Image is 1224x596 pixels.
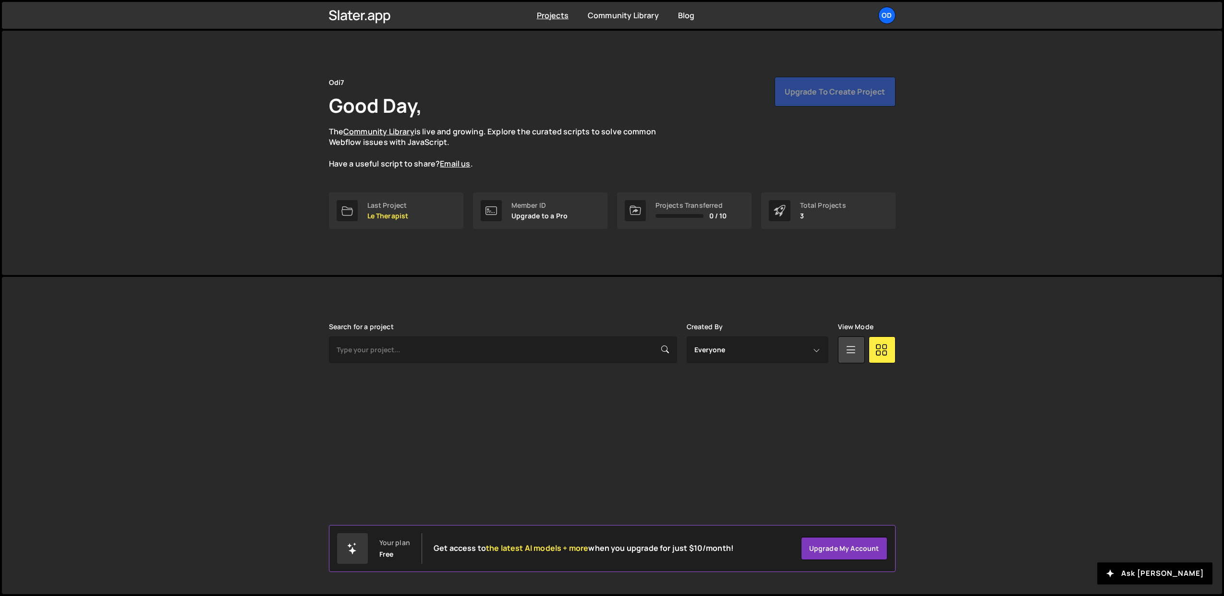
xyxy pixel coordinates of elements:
[800,202,846,209] div: Total Projects
[434,544,734,553] h2: Get access to when you upgrade for just $10/month!
[588,10,659,21] a: Community Library
[687,323,723,331] label: Created By
[486,543,588,553] span: the latest AI models + more
[511,202,568,209] div: Member ID
[801,537,887,560] a: Upgrade my account
[329,336,677,363] input: Type your project...
[800,212,846,220] p: 3
[655,202,727,209] div: Projects Transferred
[440,158,470,169] a: Email us
[709,212,727,220] span: 0 / 10
[878,7,896,24] a: Od
[537,10,569,21] a: Projects
[367,212,409,220] p: Le Therapist
[343,126,414,137] a: Community Library
[838,323,873,331] label: View Mode
[379,539,410,547] div: Your plan
[329,77,344,88] div: Odi7
[329,192,463,229] a: Last Project Le Therapist
[511,212,568,220] p: Upgrade to a Pro
[1097,562,1212,584] button: Ask [PERSON_NAME]
[379,550,394,558] div: Free
[329,92,422,119] h1: Good Day,
[367,202,409,209] div: Last Project
[678,10,695,21] a: Blog
[329,126,675,169] p: The is live and growing. Explore the curated scripts to solve common Webflow issues with JavaScri...
[329,323,394,331] label: Search for a project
